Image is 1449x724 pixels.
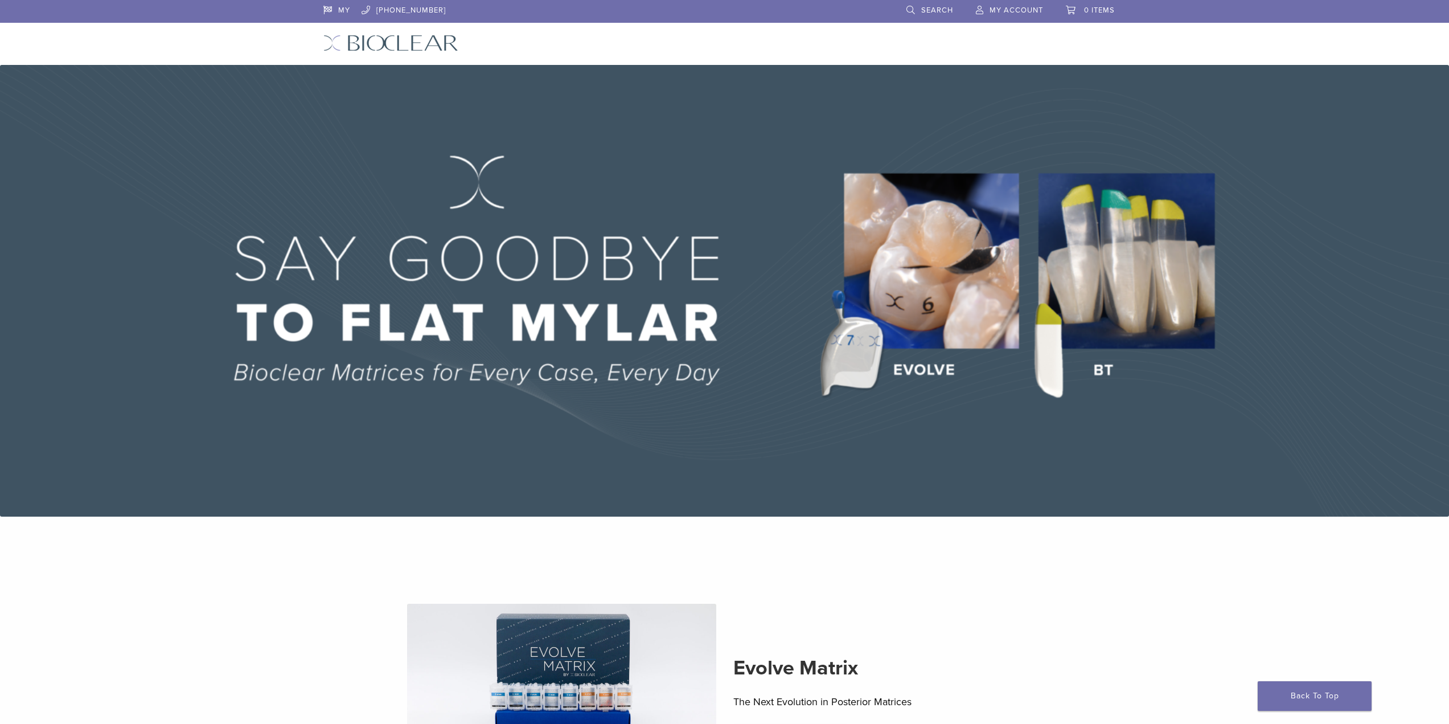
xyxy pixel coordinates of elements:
h2: Evolve Matrix [733,655,1042,682]
a: Back To Top [1258,681,1372,711]
span: 0 items [1084,6,1115,15]
span: Search [921,6,953,15]
p: The Next Evolution in Posterior Matrices [733,693,1042,710]
img: Bioclear [323,35,458,51]
span: My Account [990,6,1043,15]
